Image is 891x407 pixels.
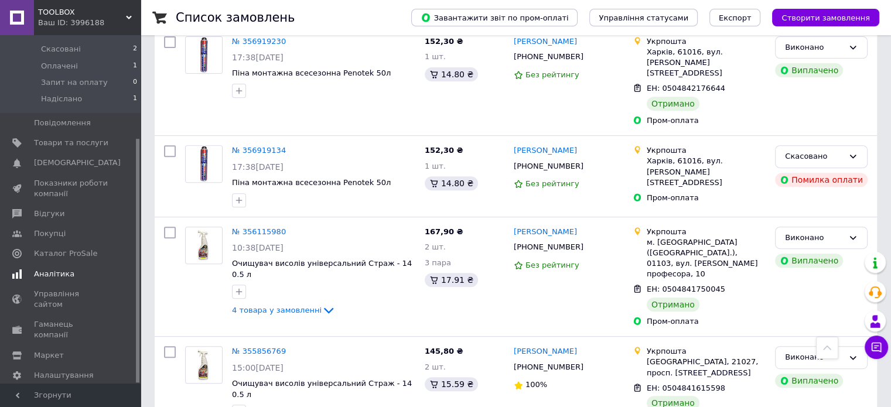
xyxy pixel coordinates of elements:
h1: Список замовлень [176,11,295,25]
span: ЕН: 0504841615598 [647,384,725,392]
div: Скасовано [785,151,844,163]
span: 1 шт. [425,52,446,61]
span: 1 [133,61,137,71]
button: Завантажити звіт по пром-оплаті [411,9,578,26]
span: 2 шт. [425,362,446,371]
div: 14.80 ₴ [425,67,478,81]
button: Управління статусами [589,9,698,26]
span: Завантажити звіт по пром-оплаті [421,12,568,23]
span: 17:38[DATE] [232,162,284,172]
a: [PERSON_NAME] [514,36,577,47]
div: Харків, 61016, вул. [PERSON_NAME][STREET_ADDRESS] [647,47,766,79]
span: Без рейтингу [525,261,579,269]
span: 17:38[DATE] [232,53,284,62]
a: [PERSON_NAME] [514,227,577,238]
span: Експорт [719,13,752,22]
img: Фото товару [186,146,222,182]
span: 10:38[DATE] [232,243,284,252]
div: Пром-оплата [647,193,766,203]
span: Товари та послуги [34,138,108,148]
span: 1 шт. [425,162,446,170]
a: Створити замовлення [760,13,879,22]
div: Укрпошта [647,346,766,357]
span: 0 [133,77,137,88]
div: 14.80 ₴ [425,176,478,190]
a: № 356919134 [232,146,286,155]
div: Помилка оплати [775,173,868,187]
span: 167,90 ₴ [425,227,463,236]
span: Показники роботи компанії [34,178,108,199]
div: [PHONE_NUMBER] [511,159,586,174]
span: Без рейтингу [525,179,579,188]
div: 17.91 ₴ [425,273,478,287]
span: Управління сайтом [34,289,108,310]
div: Отримано [647,97,699,111]
div: м. [GEOGRAPHIC_DATA] ([GEOGRAPHIC_DATA].), 01103, вул. [PERSON_NAME] професора, 10 [647,237,766,280]
span: 145,80 ₴ [425,347,463,355]
span: 2 [133,44,137,54]
span: [DEMOGRAPHIC_DATA] [34,158,121,168]
a: Піна монтажна всесезонна Penotek 50л [232,178,391,187]
a: Фото товару [185,145,223,183]
div: [PHONE_NUMBER] [511,240,586,255]
span: Без рейтингу [525,70,579,79]
button: Чат з покупцем [865,336,888,359]
div: Укрпошта [647,36,766,47]
div: Виплачено [775,254,843,268]
div: Харків, 61016, вул. [PERSON_NAME][STREET_ADDRESS] [647,156,766,188]
a: [PERSON_NAME] [514,346,577,357]
a: Піна монтажна всесезонна Penotek 50л [232,69,391,77]
span: 100% [525,380,547,389]
span: Гаманець компанії [34,319,108,340]
a: Очищувач висолів універсальний Страж - 14 0.5 л [232,259,412,279]
a: № 356115980 [232,227,286,236]
span: 152,30 ₴ [425,146,463,155]
div: Виплачено [775,63,843,77]
div: Пром-оплата [647,115,766,126]
span: Маркет [34,350,64,361]
a: 4 товара у замовленні [232,306,336,314]
img: Фото товару [186,347,222,382]
div: Виплачено [775,374,843,388]
a: № 356919230 [232,37,286,46]
div: Виконано [785,351,844,364]
span: Налаштування [34,370,94,381]
a: Очищувач висолів універсальний Страж - 14 0.5 л [232,379,412,399]
span: Оплачені [41,61,78,71]
div: 15.59 ₴ [425,377,478,391]
span: Надіслано [41,94,82,104]
span: 4 товара у замовленні [232,306,322,314]
span: 3 пара [425,258,451,267]
div: Виконано [785,232,844,244]
span: Відгуки [34,208,64,219]
span: Аналітика [34,269,74,279]
a: Фото товару [185,227,223,264]
span: 2 шт. [425,242,446,251]
div: [PHONE_NUMBER] [511,49,586,64]
span: Створити замовлення [781,13,870,22]
a: [PERSON_NAME] [514,145,577,156]
span: Покупці [34,228,66,239]
a: Фото товару [185,36,223,74]
span: 152,30 ₴ [425,37,463,46]
span: Скасовані [41,44,81,54]
span: ЕН: 0504842176644 [647,84,725,93]
img: Фото товару [186,37,222,73]
span: Каталог ProSale [34,248,97,259]
a: № 355856769 [232,347,286,355]
div: Укрпошта [647,145,766,156]
span: TOOLBOX [38,7,126,18]
div: Ваш ID: 3996188 [38,18,141,28]
div: [PHONE_NUMBER] [511,360,586,375]
div: [GEOGRAPHIC_DATA], 21027, просп. [STREET_ADDRESS] [647,357,766,378]
span: 15:00[DATE] [232,363,284,372]
button: Експорт [709,9,761,26]
div: Пром-оплата [647,316,766,327]
div: Укрпошта [647,227,766,237]
span: ЕН: 0504841750045 [647,285,725,293]
span: Управління статусами [599,13,688,22]
button: Створити замовлення [772,9,879,26]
